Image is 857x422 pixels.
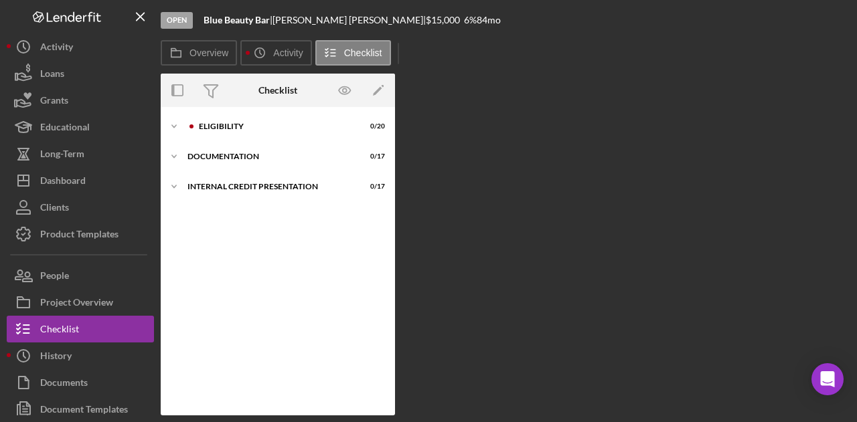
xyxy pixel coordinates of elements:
[40,60,64,90] div: Loans
[199,122,352,130] div: Eligibility
[7,342,154,369] button: History
[7,87,154,114] button: Grants
[240,40,311,66] button: Activity
[204,14,270,25] b: Blue Beauty Bar
[40,289,113,319] div: Project Overview
[464,15,477,25] div: 6 %
[7,221,154,247] button: Product Templates
[315,40,391,66] button: Checklist
[258,85,297,96] div: Checklist
[344,47,382,58] label: Checklist
[161,12,193,29] div: Open
[426,14,460,25] span: $15,000
[204,15,272,25] div: |
[40,221,119,251] div: Product Templates
[7,167,154,194] button: Dashboard
[7,289,154,316] button: Project Overview
[273,47,303,58] label: Activity
[40,114,90,144] div: Educational
[7,262,154,289] button: People
[477,15,501,25] div: 84 mo
[40,262,69,292] div: People
[361,183,385,191] div: 0 / 17
[361,152,385,161] div: 0 / 17
[40,167,86,197] div: Dashboard
[40,87,68,117] div: Grants
[361,122,385,130] div: 0 / 20
[7,33,154,60] button: Activity
[187,152,352,161] div: documentation
[40,369,88,399] div: Documents
[189,47,228,58] label: Overview
[40,194,69,224] div: Clients
[7,60,154,87] button: Loans
[40,140,84,171] div: Long-Term
[40,342,72,373] div: History
[40,316,79,346] div: Checklist
[7,140,154,167] button: Long-Term
[272,15,426,25] div: [PERSON_NAME] [PERSON_NAME] |
[40,33,73,64] div: Activity
[161,40,237,66] button: Overview
[7,369,154,396] button: Documents
[7,316,154,342] button: Checklist
[7,194,154,221] button: Clients
[187,183,352,191] div: Internal Credit Presentation
[7,114,154,140] button: Educational
[811,363,844,395] div: Open Intercom Messenger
